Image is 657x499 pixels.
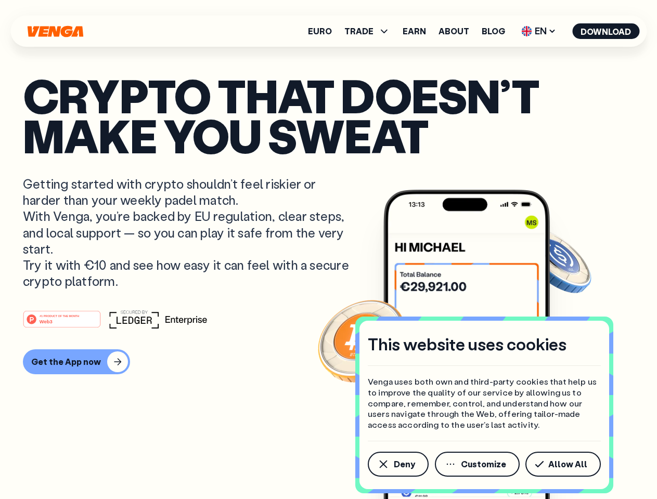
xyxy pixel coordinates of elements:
[308,27,332,35] a: Euro
[461,460,506,468] span: Customize
[368,452,429,477] button: Deny
[435,452,520,477] button: Customize
[23,176,352,289] p: Getting started with crypto shouldn’t feel riskier or harder than your weekly padel match. With V...
[40,319,53,324] tspan: Web3
[23,349,634,374] a: Get the App now
[518,23,560,40] span: EN
[572,23,639,39] button: Download
[368,376,601,430] p: Venga uses both own and third-party cookies that help us to improve the quality of our service by...
[394,460,415,468] span: Deny
[525,452,601,477] button: Allow All
[521,26,532,36] img: flag-uk
[344,27,373,35] span: TRADE
[344,25,390,37] span: TRADE
[482,27,505,35] a: Blog
[316,294,409,387] img: Bitcoin
[23,75,634,155] p: Crypto that doesn’t make you sweat
[40,314,79,318] tspan: #1 PRODUCT OF THE MONTH
[23,349,130,374] button: Get the App now
[519,224,594,298] img: USDC coin
[548,460,587,468] span: Allow All
[31,357,101,367] div: Get the App now
[23,317,101,330] a: #1 PRODUCT OF THE MONTHWeb3
[368,333,566,355] h4: This website uses cookies
[403,27,426,35] a: Earn
[26,25,84,37] svg: Home
[439,27,469,35] a: About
